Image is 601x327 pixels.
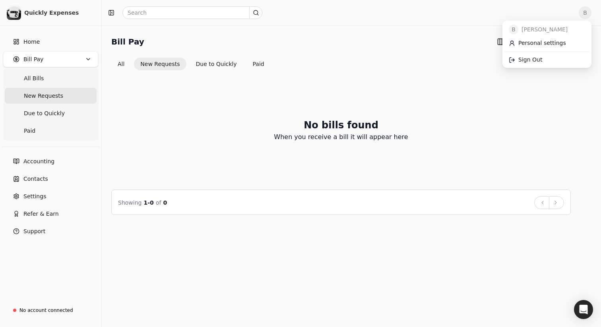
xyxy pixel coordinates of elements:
[23,38,40,46] span: Home
[111,58,131,70] button: All
[24,92,63,100] span: New Requests
[5,88,97,104] a: New Requests
[5,70,97,86] a: All Bills
[23,175,48,183] span: Contacts
[23,227,45,236] span: Support
[518,39,566,47] span: Personal settings
[3,153,98,169] a: Accounting
[304,118,378,132] h2: No bills found
[122,6,262,19] input: Search
[246,58,271,70] button: Paid
[5,123,97,139] a: Paid
[24,74,44,83] span: All Bills
[5,105,97,121] a: Due to Quickly
[24,9,95,17] div: Quickly Expenses
[3,206,98,222] button: Refer & Earn
[3,51,98,67] button: Bill Pay
[156,199,161,206] span: of
[274,132,408,142] p: When you receive a bill it will appear here
[502,21,591,68] div: B
[163,199,167,206] span: 0
[111,58,271,70] div: Invoice filter options
[23,192,46,201] span: Settings
[3,171,98,187] a: Contacts
[3,303,98,317] a: No account connected
[134,58,186,70] button: New Requests
[579,6,591,19] button: B
[190,58,243,70] button: Due to Quickly
[3,34,98,50] a: Home
[19,307,73,314] div: No account connected
[24,109,65,118] span: Due to Quickly
[23,157,54,166] span: Accounting
[23,210,59,218] span: Refer & Earn
[3,188,98,204] a: Settings
[144,199,154,206] span: 1 - 0
[24,127,35,135] span: Paid
[23,55,43,64] span: Bill Pay
[118,199,142,206] span: Showing
[518,56,542,64] span: Sign Out
[574,300,593,319] div: Open Intercom Messenger
[3,223,98,239] button: Support
[522,25,568,34] span: [PERSON_NAME]
[509,25,518,34] span: B
[7,6,21,20] img: a7430e03-5703-430b-9462-2a807a799ba4.jpeg
[111,35,144,48] h2: Bill Pay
